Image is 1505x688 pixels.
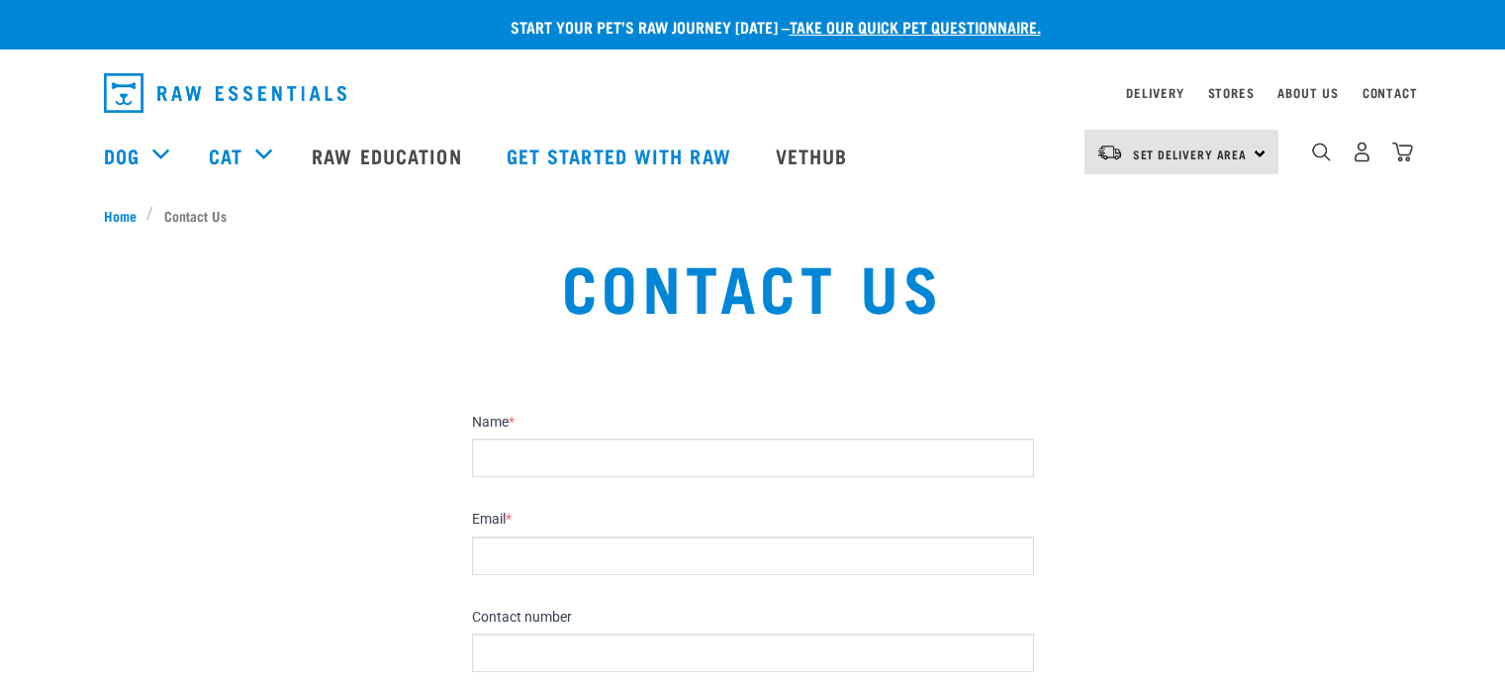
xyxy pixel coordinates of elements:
label: Contact number [472,609,1034,627]
img: home-icon-1@2x.png [1312,143,1331,161]
a: Get started with Raw [487,116,756,195]
a: Home [104,205,147,226]
span: Home [104,205,137,226]
span: Set Delivery Area [1133,150,1248,157]
img: Raw Essentials Logo [104,73,346,113]
a: Delivery [1126,89,1183,96]
img: van-moving.png [1096,144,1123,161]
a: Dog [104,141,140,170]
a: About Us [1277,89,1338,96]
label: Name [472,414,1034,432]
a: Cat [209,141,242,170]
nav: dropdown navigation [88,65,1418,121]
img: user.png [1352,142,1372,162]
a: Vethub [756,116,873,195]
a: Raw Education [292,116,486,195]
img: home-icon@2x.png [1392,142,1413,162]
h1: Contact Us [287,249,1219,321]
a: Stores [1208,89,1255,96]
nav: breadcrumbs [104,205,1402,226]
label: Email [472,511,1034,529]
a: take our quick pet questionnaire. [790,22,1041,31]
a: Contact [1363,89,1418,96]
